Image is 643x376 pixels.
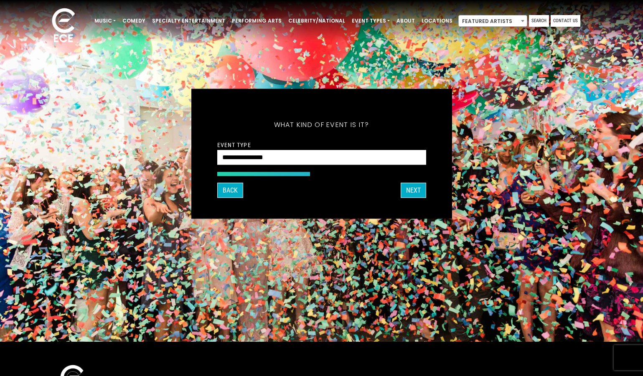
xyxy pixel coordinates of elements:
[217,141,251,149] label: Event Type
[551,15,580,27] a: Contact Us
[529,15,549,27] a: Search
[229,14,285,28] a: Performing Arts
[348,14,393,28] a: Event Types
[217,183,243,198] button: Back
[149,14,229,28] a: Specialty Entertainment
[119,14,149,28] a: Comedy
[217,110,426,140] h5: What kind of event is it?
[418,14,456,28] a: Locations
[401,183,426,198] button: Next
[43,6,84,46] img: ece_new_logo_whitev2-1.png
[91,14,119,28] a: Music
[459,15,527,27] span: Featured Artists
[393,14,418,28] a: About
[285,14,348,28] a: Celebrity/National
